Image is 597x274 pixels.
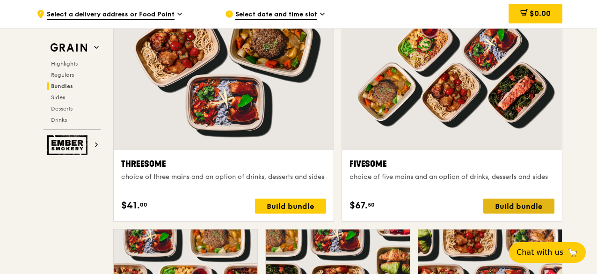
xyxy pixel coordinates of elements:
div: choice of three mains and an option of drinks, desserts and sides [121,172,326,182]
button: Chat with us🦙 [509,242,586,263]
span: 00 [140,201,147,208]
span: $41. [121,199,140,213]
span: 50 [368,201,375,208]
span: 🦙 [567,247,578,258]
span: Drinks [51,117,67,123]
div: Fivesome [349,157,554,170]
span: Desserts [51,105,73,112]
span: $0.00 [530,9,551,18]
div: Build bundle [483,199,554,214]
span: Regulars [51,72,74,78]
span: $67. [349,199,368,213]
div: choice of five mains and an option of drinks, desserts and sides [349,172,554,182]
img: Ember Smokery web logo [47,135,90,155]
span: Select date and time slot [235,10,317,20]
div: Threesome [121,157,326,170]
span: Sides [51,94,65,101]
span: Bundles [51,83,73,89]
span: Chat with us [517,247,563,258]
span: Highlights [51,60,78,67]
div: Build bundle [255,199,326,214]
img: Grain web logo [47,39,90,56]
span: Select a delivery address or Food Point [47,10,175,20]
